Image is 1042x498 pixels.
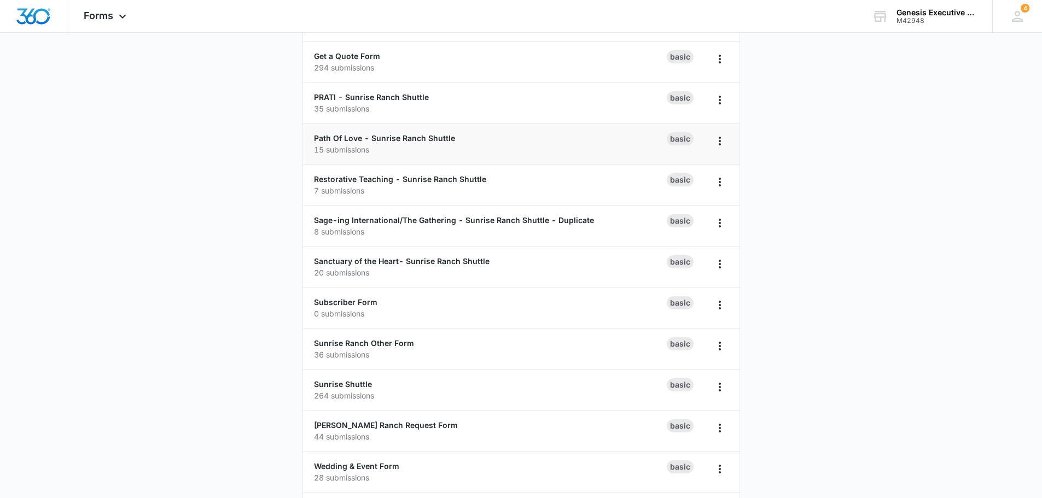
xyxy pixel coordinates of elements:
div: Basic [667,337,694,350]
button: Overflow Menu [711,296,729,314]
a: Wedding & Event Form [314,461,399,471]
a: Sunrise Ranch Other Form [314,338,414,348]
button: Overflow Menu [711,50,729,68]
button: Overflow Menu [711,337,729,355]
p: 264 submissions [314,390,667,401]
p: 20 submissions [314,267,667,278]
div: Basic [667,173,694,186]
span: 4 [1021,4,1029,13]
a: Restorative Teaching - Sunrise Ranch Shuttle [314,174,486,184]
p: 294 submissions [314,62,667,73]
p: 35 submissions [314,103,667,114]
div: account id [897,17,976,25]
p: 7 submissions [314,185,667,196]
a: PRATI - Sunrise Ranch Shuttle [314,92,429,102]
button: Overflow Menu [711,419,729,437]
button: Overflow Menu [711,132,729,150]
div: Basic [667,460,694,473]
div: notifications count [1021,4,1029,13]
div: Basic [667,214,694,227]
button: Overflow Menu [711,460,729,478]
a: Path Of Love - Sunrise Ranch Shuttle [314,133,455,143]
button: Overflow Menu [711,255,729,273]
button: Overflow Menu [711,91,729,109]
a: Sage-ing International/The Gathering - Sunrise Ranch Shuttle - Duplicate [314,215,594,225]
button: Overflow Menu [711,214,729,232]
div: Basic [667,296,694,309]
p: 8 submissions [314,226,667,237]
a: Sunrise Shuttle [314,379,372,389]
p: 28 submissions [314,472,667,483]
p: 36 submissions [314,349,667,360]
div: Basic [667,255,694,268]
p: 44 submissions [314,431,667,442]
div: Basic [667,132,694,145]
button: Overflow Menu [711,378,729,396]
a: Sanctuary of the Heart- Sunrise Ranch Shuttle [314,256,490,266]
a: [PERSON_NAME] Ranch Request Form [314,420,458,430]
div: account name [897,8,976,17]
p: 15 submissions [314,144,667,155]
div: Basic [667,378,694,391]
p: 0 submissions [314,308,667,319]
div: Basic [667,419,694,432]
button: Overflow Menu [711,173,729,191]
span: Forms [84,10,113,21]
a: Subscriber Form [314,297,377,307]
div: Basic [667,91,694,104]
div: Basic [667,50,694,63]
a: Get a Quote Form [314,51,380,61]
